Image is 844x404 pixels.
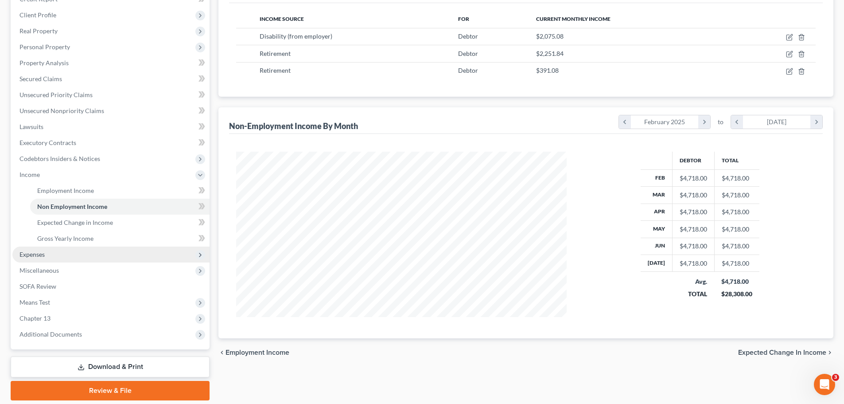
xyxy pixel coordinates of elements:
[810,115,822,129] i: chevron_right
[19,59,69,67] span: Property Analysis
[458,67,478,74] span: Debtor
[30,199,210,215] a: Non Employment Income
[698,115,710,129] i: chevron_right
[260,16,304,22] span: Income Source
[12,55,210,71] a: Property Analysis
[19,251,45,258] span: Expenses
[260,32,332,40] span: Disability (from employer)
[260,50,291,57] span: Retirement
[30,231,210,247] a: Gross Yearly Income
[718,118,723,126] span: to
[743,115,811,129] div: [DATE]
[631,115,699,129] div: February 2025
[721,290,752,298] div: $28,308.00
[19,107,104,114] span: Unsecured Nonpriority Claims
[37,203,107,210] span: Non Employment Income
[680,191,707,200] div: $4,718.00
[19,314,51,322] span: Chapter 13
[19,267,59,274] span: Miscellaneous
[30,183,210,199] a: Employment Income
[19,43,70,51] span: Personal Property
[19,91,93,98] span: Unsecured Priority Claims
[19,330,82,338] span: Additional Documents
[738,349,833,356] button: Expected Change in Income chevron_right
[19,123,43,130] span: Lawsuits
[37,235,93,242] span: Gross Yearly Income
[714,255,759,272] td: $4,718.00
[714,152,759,169] th: Total
[738,349,826,356] span: Expected Change in Income
[12,87,210,103] a: Unsecured Priority Claims
[714,204,759,220] td: $4,718.00
[19,171,40,178] span: Income
[641,204,673,220] th: Apr
[679,277,707,286] div: Avg.
[714,187,759,204] td: $4,718.00
[19,11,56,19] span: Client Profile
[19,27,58,35] span: Real Property
[458,16,469,22] span: For
[731,115,743,129] i: chevron_left
[714,169,759,186] td: $4,718.00
[680,208,707,216] div: $4,718.00
[458,50,478,57] span: Debtor
[641,238,673,255] th: Jun
[679,290,707,298] div: TOTAL
[12,71,210,87] a: Secured Claims
[12,135,210,151] a: Executory Contracts
[226,349,289,356] span: Employment Income
[12,119,210,135] a: Lawsuits
[641,187,673,204] th: Mar
[672,152,714,169] th: Debtor
[37,187,94,194] span: Employment Income
[11,357,210,377] a: Download & Print
[12,103,210,119] a: Unsecured Nonpriority Claims
[721,277,752,286] div: $4,718.00
[536,32,564,40] span: $2,075.08
[11,381,210,400] a: Review & File
[30,215,210,231] a: Expected Change in Income
[714,221,759,238] td: $4,718.00
[641,255,673,272] th: [DATE]
[536,50,564,57] span: $2,251.84
[619,115,631,129] i: chevron_left
[218,349,289,356] button: chevron_left Employment Income
[19,155,100,162] span: Codebtors Insiders & Notices
[641,169,673,186] th: Feb
[260,67,291,74] span: Retirement
[536,16,611,22] span: Current Monthly Income
[680,242,707,251] div: $4,718.00
[12,278,210,294] a: SOFA Review
[37,219,113,226] span: Expected Change in Income
[19,139,76,146] span: Executory Contracts
[680,174,707,183] div: $4,718.00
[714,238,759,255] td: $4,718.00
[19,75,62,82] span: Secured Claims
[680,259,707,268] div: $4,718.00
[19,298,50,306] span: Means Test
[19,282,56,290] span: SOFA Review
[536,67,559,74] span: $391.08
[814,374,835,395] iframe: Intercom live chat
[458,32,478,40] span: Debtor
[826,349,833,356] i: chevron_right
[218,349,226,356] i: chevron_left
[229,121,358,131] div: Non-Employment Income By Month
[832,374,839,381] span: 3
[680,225,707,234] div: $4,718.00
[641,221,673,238] th: May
